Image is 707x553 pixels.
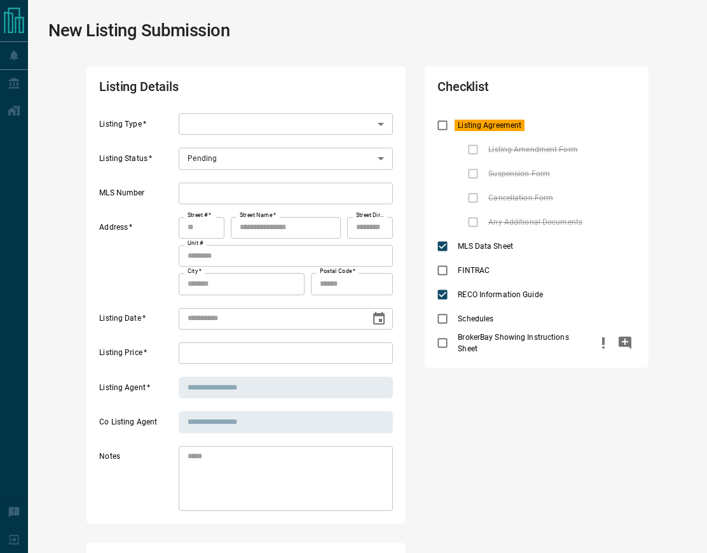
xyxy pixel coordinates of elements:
span: Any Additional Documents [485,216,586,228]
label: Listing Agent [99,382,175,399]
label: Listing Type [99,119,175,136]
div: Pending [179,148,393,169]
label: Street Name [240,211,276,220]
label: Address [99,222,175,295]
label: Street # [188,211,211,220]
span: MLS Data Sheet [455,241,516,252]
button: Choose date [366,306,392,332]
button: add note [614,331,636,355]
label: MLS Number [99,188,175,204]
label: Co Listing Agent [99,417,175,433]
label: Listing Date [99,313,175,330]
label: Listing Price [99,347,175,364]
span: RECO Information Guide [455,289,546,300]
label: Postal Code [320,267,355,276]
span: Listing Amendment Form [485,144,580,155]
button: priority [593,331,614,355]
span: Cancellation Form [485,192,556,204]
span: Schedules [455,313,497,325]
label: Unit # [188,239,203,248]
span: Suspension Form [485,168,553,179]
h1: New Listing Submission [48,20,230,41]
span: Listing Agreement [455,120,525,131]
label: Street Direction [356,211,387,220]
span: FINTRAC [455,265,493,276]
h2: Listing Details [99,79,275,101]
label: Notes [99,451,175,511]
label: Listing Status [99,153,175,170]
h2: Checklist [437,79,556,101]
span: BrokerBay Showing Instructions Sheet [455,332,582,354]
label: City [188,267,202,276]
